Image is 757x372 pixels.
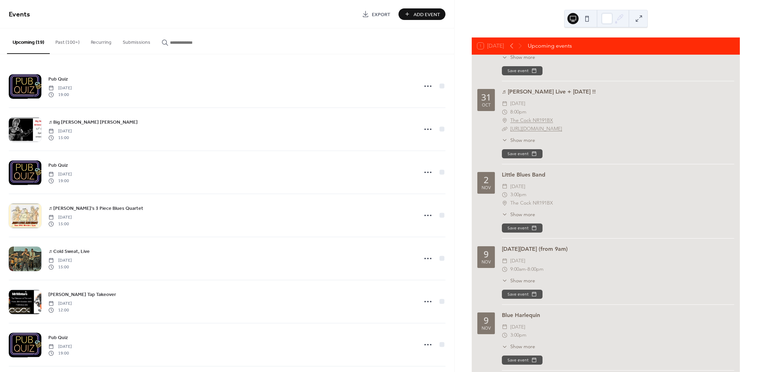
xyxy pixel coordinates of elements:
[48,247,90,255] a: ♬ Cold Sweat, Live
[510,125,562,132] a: [URL][DOMAIN_NAME]
[510,108,526,116] span: 8:00pm
[510,54,535,61] span: Show more
[510,277,535,284] span: Show more
[482,186,491,190] div: Nov
[482,260,491,264] div: Nov
[48,350,72,356] span: 19:00
[48,307,72,313] span: 12:00
[510,323,525,331] span: [DATE]
[510,343,535,350] span: Show more
[48,257,72,264] span: [DATE]
[9,8,30,21] span: Events
[502,137,507,144] div: ​
[48,118,138,126] a: ♬ Big [PERSON_NAME] [PERSON_NAME]
[482,326,491,331] div: Nov
[50,28,85,53] button: Past (100+)
[502,331,507,339] div: ​
[510,265,526,274] span: 9:00am
[502,311,734,319] div: Blue Harlequin
[48,162,68,169] span: Pub Quiz
[502,343,507,350] div: ​
[502,265,507,274] div: ​
[484,316,489,325] div: 9
[510,191,526,199] span: 3:00pm
[7,28,50,54] button: Upcoming (19)
[481,93,491,102] div: 31
[48,301,72,307] span: [DATE]
[510,199,553,207] span: The Cock NR191BX
[502,99,507,108] div: ​
[502,125,507,133] div: ​
[48,171,72,178] span: [DATE]
[502,66,543,75] button: Save event
[48,85,72,91] span: [DATE]
[502,257,507,265] div: ​
[48,76,68,83] span: Pub Quiz
[48,75,68,83] a: Pub Quiz
[510,257,525,265] span: [DATE]
[510,182,525,191] span: [DATE]
[48,290,116,298] a: [PERSON_NAME] Tap Takeover
[502,245,734,253] div: [DATE][DATE] (from 9am)
[502,211,535,218] button: ​Show more
[372,11,390,18] span: Export
[502,54,535,61] button: ​Show more
[528,42,572,50] div: Upcoming events
[484,250,489,259] div: 9
[48,264,72,270] span: 15:00
[85,28,117,53] button: Recurring
[502,182,507,191] div: ​
[510,116,553,125] a: The Cock NR191BX
[502,290,543,299] button: Save event
[502,199,507,207] div: ​
[502,277,535,284] button: ​Show more
[502,277,507,284] div: ​
[414,11,440,18] span: Add Event
[48,128,72,135] span: [DATE]
[484,175,489,184] div: 2
[502,88,596,95] a: ♬ [PERSON_NAME] Live + [DATE] !!
[482,103,491,108] div: Oct
[502,223,543,233] button: Save event
[502,116,507,125] div: ​
[48,91,72,98] span: 19:00
[48,214,72,221] span: [DATE]
[502,171,734,179] div: Little Blues Band
[502,137,535,144] button: ​Show more
[502,54,507,61] div: ​
[502,149,543,158] button: Save event
[502,343,535,350] button: ​Show more
[48,161,68,169] a: Pub Quiz
[117,28,156,53] button: Submissions
[48,221,72,227] span: 15:00
[398,8,445,20] button: Add Event
[502,323,507,331] div: ​
[48,333,68,342] a: Pub Quiz
[48,119,138,126] span: ♬ Big [PERSON_NAME] [PERSON_NAME]
[48,135,72,141] span: 15:00
[48,248,90,255] span: ♬ Cold Sweat, Live
[510,331,526,339] span: 3:00pm
[527,265,544,274] span: 8:00pm
[48,178,72,184] span: 19:00
[48,205,143,212] span: ♬ [PERSON_NAME]'s 3 Piece Blues Quartet
[510,137,535,144] span: Show more
[510,99,525,108] span: [DATE]
[357,8,396,20] a: Export
[502,211,507,218] div: ​
[48,344,72,350] span: [DATE]
[502,108,507,116] div: ​
[48,204,143,212] a: ♬ [PERSON_NAME]'s 3 Piece Blues Quartet
[510,211,535,218] span: Show more
[502,356,543,365] button: Save event
[502,191,507,199] div: ​
[526,265,527,274] span: -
